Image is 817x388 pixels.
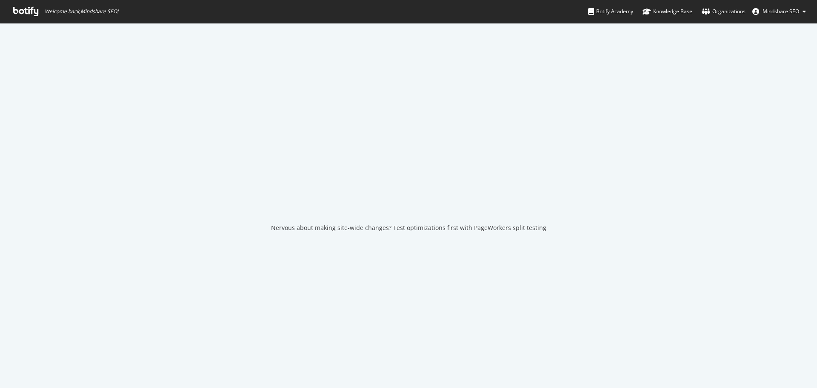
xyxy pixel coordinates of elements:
div: animation [378,179,439,210]
span: Mindshare SEO [763,8,799,15]
div: Botify Academy [588,7,633,16]
button: Mindshare SEO [746,5,813,18]
div: Organizations [702,7,746,16]
div: Nervous about making site-wide changes? Test optimizations first with PageWorkers split testing [271,224,546,232]
span: Welcome back, Mindshare SEO ! [45,8,118,15]
div: Knowledge Base [643,7,692,16]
